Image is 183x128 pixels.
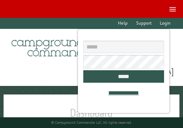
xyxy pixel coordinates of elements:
small: © Campground Commander LLC. All rights reserved. [51,120,132,125]
h1: Dashboard [9,106,174,126]
a: Help [115,18,131,29]
img: Campground Commander [9,32,99,60]
a: Login [156,18,174,29]
a: Support [133,18,155,29]
span: [GEOGRAPHIC_DATA] [9,65,174,77]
